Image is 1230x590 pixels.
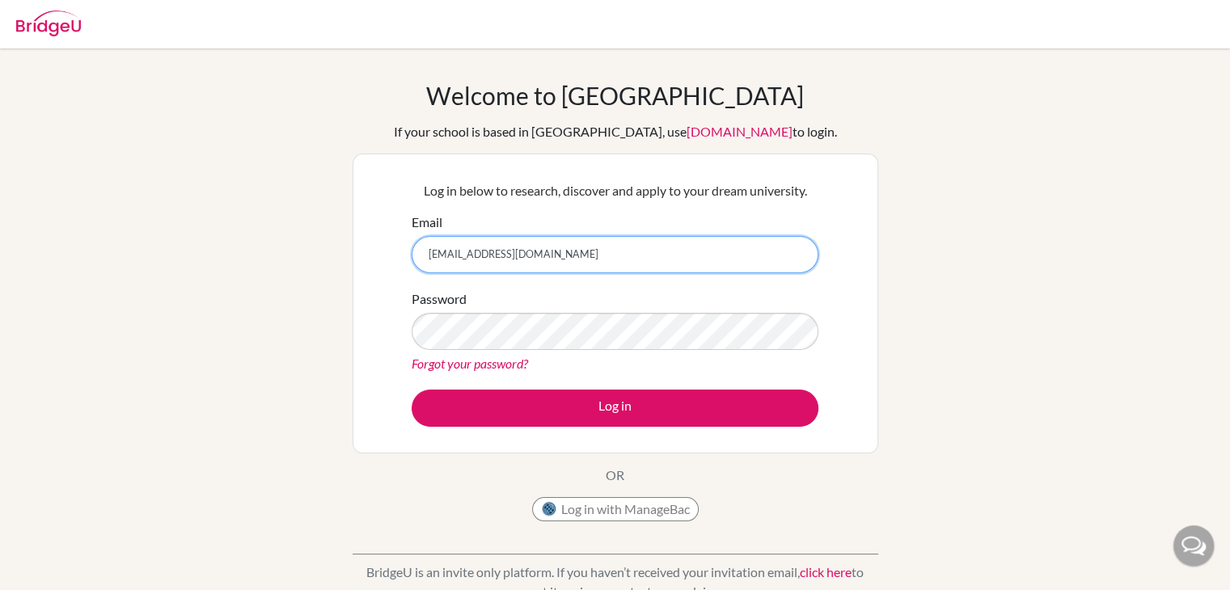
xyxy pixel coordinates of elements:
div: If your school is based in [GEOGRAPHIC_DATA], use to login. [394,122,837,141]
p: OR [606,466,624,485]
button: Log in [412,390,818,427]
h1: Welcome to [GEOGRAPHIC_DATA] [426,81,804,110]
label: Email [412,213,442,232]
img: Bridge-U [16,11,81,36]
a: [DOMAIN_NAME] [687,124,793,139]
button: Log in with ManageBac [532,497,699,521]
a: Forgot your password? [412,356,528,371]
label: Password [412,289,467,309]
a: click here [800,564,852,579]
span: Help [36,11,70,26]
p: Log in below to research, discover and apply to your dream university. [412,181,818,200]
